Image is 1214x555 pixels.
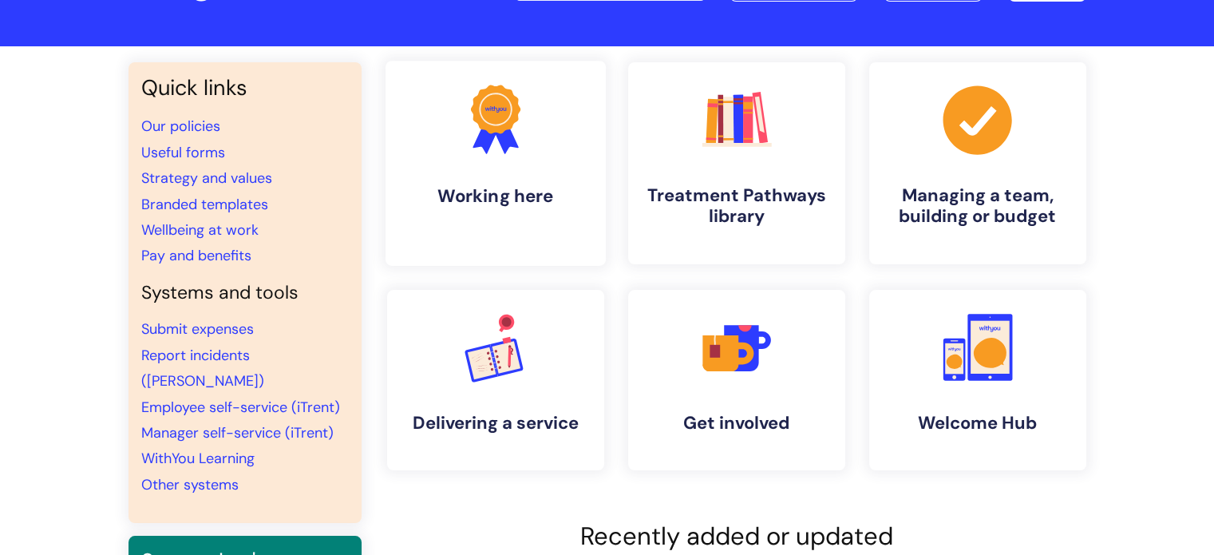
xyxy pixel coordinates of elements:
a: Welcome Hub [869,290,1086,470]
h2: Recently added or updated [387,521,1086,551]
h4: Get involved [641,413,832,434]
h3: Quick links [141,75,349,101]
h4: Managing a team, building or budget [882,185,1074,228]
a: Delivering a service [387,290,604,470]
a: Our policies [141,117,220,136]
h4: Welcome Hub [882,413,1074,434]
a: Other systems [141,475,239,494]
a: Submit expenses [141,319,254,339]
a: Report incidents ([PERSON_NAME]) [141,346,264,390]
a: Managing a team, building or budget [869,62,1086,264]
a: Useful forms [141,143,225,162]
a: Pay and benefits [141,246,251,265]
a: Strategy and values [141,168,272,188]
h4: Treatment Pathways library [641,185,832,228]
a: WithYou Learning [141,449,255,468]
a: Manager self-service (iTrent) [141,423,334,442]
a: Working here [385,61,605,266]
a: Get involved [628,290,845,470]
h4: Working here [398,185,593,207]
h4: Delivering a service [400,413,591,434]
h4: Systems and tools [141,282,349,304]
a: Treatment Pathways library [628,62,845,264]
a: Wellbeing at work [141,220,259,240]
a: Employee self-service (iTrent) [141,398,340,417]
a: Branded templates [141,195,268,214]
